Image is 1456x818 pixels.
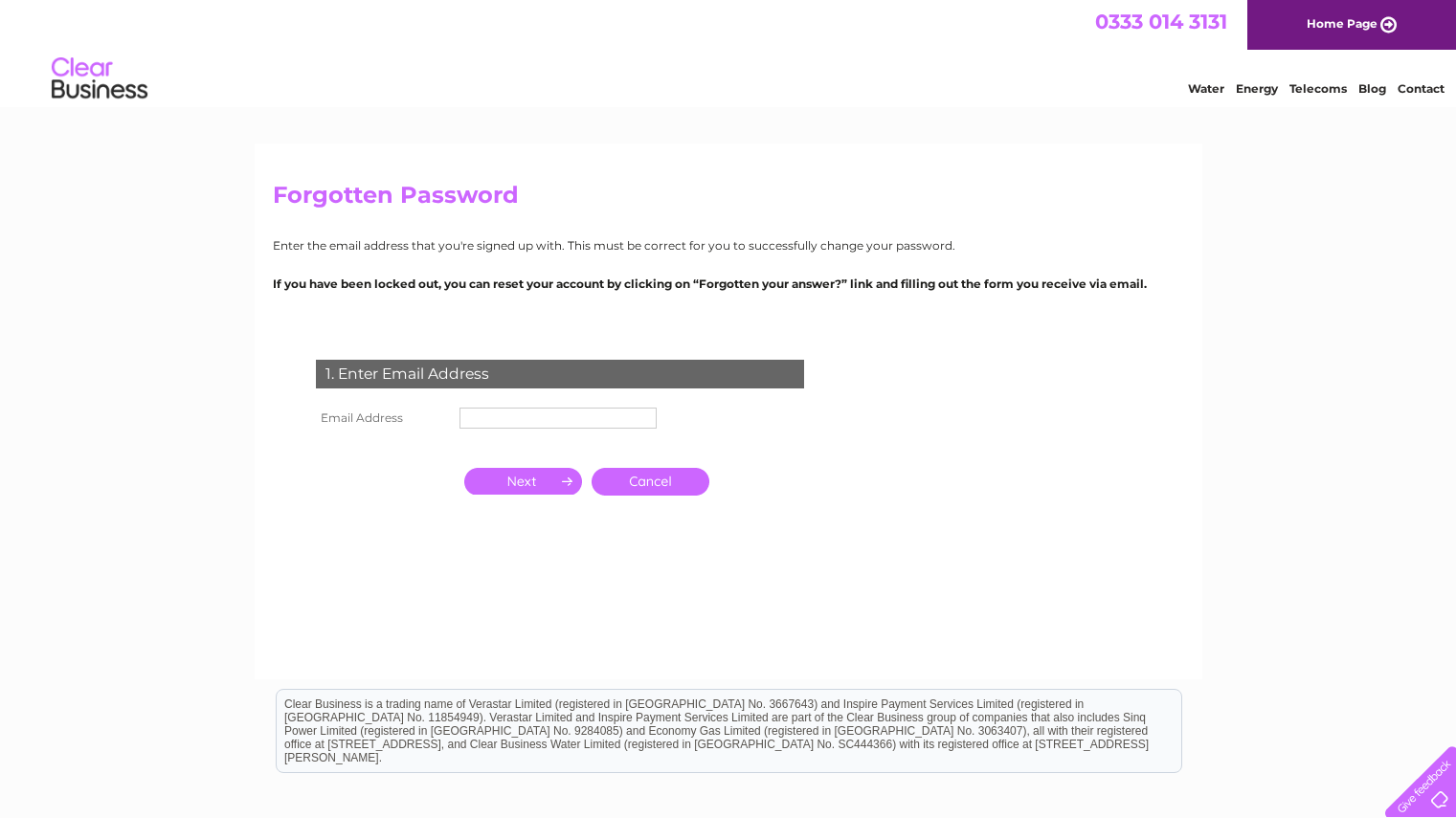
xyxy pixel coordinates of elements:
div: 1. Enter Email Address [316,360,804,388]
a: Water [1188,81,1224,96]
p: Enter the email address that you're signed up with. This must be correct for you to successfully ... [273,236,1184,254]
img: logo.png [51,50,148,108]
h2: Forgotten Password [273,182,1184,218]
a: Blog [1358,81,1386,96]
a: Energy [1236,81,1278,96]
a: Cancel [592,468,709,496]
a: Telecoms [1289,81,1347,96]
a: 0333 014 3131 [1095,10,1227,33]
th: Email Address [311,403,455,433]
p: If you have been locked out, you can reset your account by clicking on “Forgotten your answer?” l... [273,275,1184,293]
div: Clear Business is a trading name of Verastar Limited (registered in [GEOGRAPHIC_DATA] No. 3667643... [277,11,1181,93]
a: Contact [1398,81,1445,96]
